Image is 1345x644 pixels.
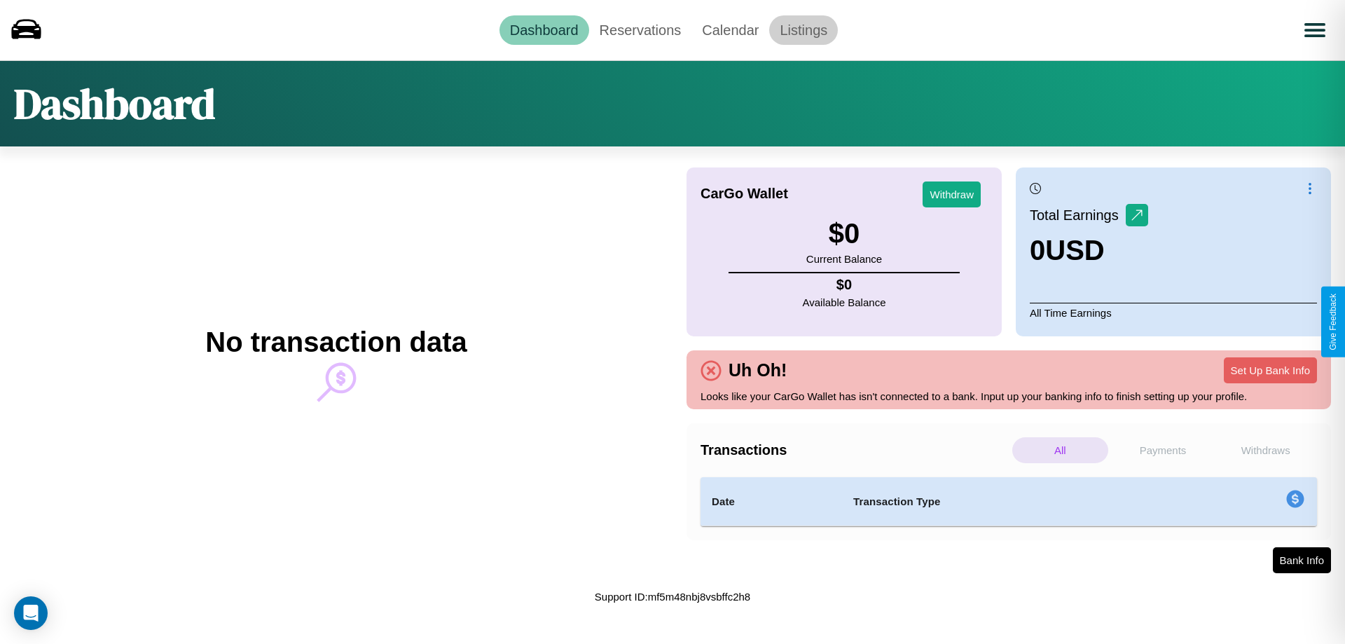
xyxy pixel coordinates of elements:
h4: Transactions [701,442,1009,458]
button: Set Up Bank Info [1224,357,1317,383]
h4: $ 0 [803,277,886,293]
p: Total Earnings [1030,203,1126,228]
h1: Dashboard [14,75,215,132]
button: Open menu [1295,11,1334,50]
h3: $ 0 [806,218,882,249]
a: Calendar [691,15,769,45]
div: Give Feedback [1328,294,1338,350]
p: Available Balance [803,293,886,312]
p: Payments [1115,437,1211,463]
div: Open Intercom Messenger [14,596,48,630]
h4: CarGo Wallet [701,186,788,202]
p: Support ID: mf5m48nbj8vsbffc2h8 [595,587,750,606]
h2: No transaction data [205,327,467,358]
a: Listings [769,15,838,45]
h4: Transaction Type [853,493,1171,510]
h4: Uh Oh! [722,360,794,381]
p: All [1012,437,1108,463]
h4: Date [712,493,831,510]
p: Current Balance [806,249,882,268]
p: All Time Earnings [1030,303,1317,322]
table: simple table [701,477,1317,526]
button: Withdraw [923,181,981,207]
a: Reservations [589,15,692,45]
h3: 0 USD [1030,235,1148,266]
p: Looks like your CarGo Wallet has isn't connected to a bank. Input up your banking info to finish ... [701,387,1317,406]
p: Withdraws [1218,437,1313,463]
a: Dashboard [499,15,589,45]
button: Bank Info [1273,547,1331,573]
